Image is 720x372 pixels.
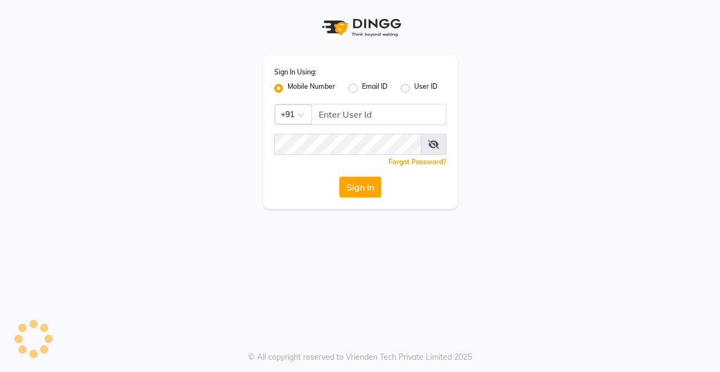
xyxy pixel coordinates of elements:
input: Username [311,104,446,125]
a: Forgot Password? [389,158,446,166]
label: Mobile Number [288,82,335,95]
button: Sign In [339,177,381,198]
input: Username [274,134,421,155]
label: Sign In Using: [274,67,316,77]
img: logo1.svg [316,11,405,44]
label: User ID [414,82,437,95]
label: Email ID [362,82,387,95]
